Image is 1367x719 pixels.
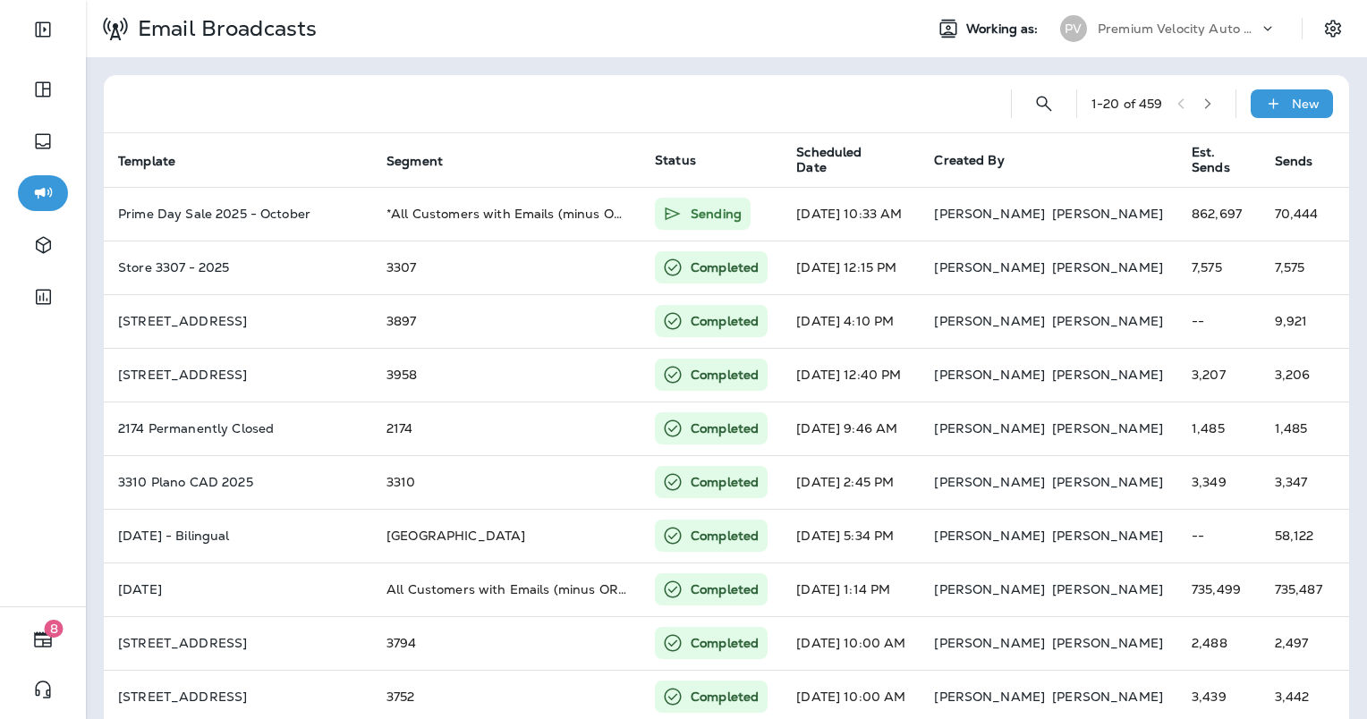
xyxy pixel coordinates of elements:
p: Completed [691,527,759,545]
p: Completed [691,473,759,491]
p: [PERSON_NAME] [1052,314,1163,328]
span: Sends [1275,153,1337,169]
td: [DATE] 9:46 AM [782,402,920,455]
span: Scheduled Date [796,145,889,175]
button: 8 [18,622,68,657]
p: [PERSON_NAME] [1052,260,1163,275]
span: 3958 [386,367,418,383]
p: [PERSON_NAME] [1052,368,1163,382]
p: Completed [691,312,759,330]
p: 2174 Permanently Closed [118,421,358,436]
td: 2,488 [1177,616,1261,670]
p: Premium Velocity Auto dba Jiffy Lube [1098,21,1259,36]
p: [PERSON_NAME] [934,207,1045,221]
td: 58,122 [1261,509,1344,563]
p: [PERSON_NAME] [934,368,1045,382]
td: 1,485 [1261,402,1344,455]
td: 1,485 [1177,402,1261,455]
p: Labor Day 2025 - Bilingual [118,529,358,543]
p: [PERSON_NAME] [1052,689,1163,704]
span: Template [118,154,175,169]
span: Scheduled Date [796,145,913,175]
td: [DATE] 10:33 AM [782,187,920,241]
td: 3,206 [1261,348,1344,402]
td: 2,497 [1261,616,1344,670]
td: -- [1177,294,1261,348]
td: 862,697 [1177,187,1261,241]
p: [PERSON_NAME] [934,636,1045,650]
td: [DATE] 10:00 AM [782,616,920,670]
p: Prime Day Sale 2025 - October [118,207,358,221]
p: Sending [691,205,742,223]
td: [DATE] 12:40 PM [782,348,920,402]
span: Chicago [386,528,525,544]
p: [PERSON_NAME] [1052,421,1163,436]
span: 3794 [386,635,417,651]
p: Completed [691,258,759,276]
p: Email Broadcasts [131,15,317,42]
p: [PERSON_NAME] [934,529,1045,543]
td: 3,207 [1177,348,1261,402]
p: [PERSON_NAME] [934,260,1045,275]
td: 7,575 [1177,241,1261,294]
button: Expand Sidebar [18,12,68,47]
td: [DATE] 2:45 PM [782,455,920,509]
span: 3752 [386,689,415,705]
td: -- [1177,509,1261,563]
p: Completed [691,419,759,437]
div: 1 - 20 of 459 [1091,97,1163,111]
p: 3794 Plano TX CAD 2025 [118,636,358,650]
p: Labor Day 2025 [118,582,358,596]
span: Template [118,153,199,169]
span: 8 [45,620,64,638]
td: [DATE] 5:34 PM [782,509,920,563]
span: 3307 [386,259,417,275]
span: Created By [934,152,1004,168]
td: 735,499 [1177,563,1261,616]
p: [PERSON_NAME] [1052,529,1163,543]
span: 3310 [386,474,416,490]
p: Store 3307 - 2025 [118,260,358,275]
span: All Customers with Emails (minus OR, WA, and IL) [386,581,943,597]
td: 735,487 [1261,563,1344,616]
p: [PERSON_NAME] [1052,636,1163,650]
p: Completed [691,634,759,652]
span: 2174 [386,420,413,436]
span: Est. Sends [1192,145,1230,175]
td: 9,921 [1261,294,1344,348]
p: Completed [691,580,759,598]
td: 70,444 [1261,187,1344,241]
p: Completed [691,366,759,384]
p: [PERSON_NAME] [1052,207,1163,221]
p: [PERSON_NAME] [934,475,1045,489]
td: 3,347 [1261,455,1344,509]
td: [DATE] 1:14 PM [782,563,920,616]
td: [DATE] 4:10 PM [782,294,920,348]
p: 3752 Waxahachie TX CAD 2025 [118,689,358,704]
p: [PERSON_NAME] [1052,582,1163,596]
button: Settings [1317,13,1349,45]
span: Working as: [966,21,1042,37]
div: PV [1060,15,1087,42]
p: [PERSON_NAME] [934,689,1045,704]
td: 7,575 [1261,241,1344,294]
p: [PERSON_NAME] [934,314,1045,328]
p: [PERSON_NAME] [1052,475,1163,489]
td: [DATE] 12:15 PM [782,241,920,294]
span: Segment [386,153,466,169]
td: 3,349 [1177,455,1261,509]
span: *All Customers with Emails (minus OR, WA) [386,206,774,222]
span: Segment [386,154,443,169]
p: New [1292,97,1320,111]
span: Est. Sends [1192,145,1253,175]
p: 3897 Richmond TX CAD 2025 [118,314,358,328]
p: [PERSON_NAME] [934,582,1045,596]
p: Completed [691,688,759,706]
p: 3310 Plano CAD 2025 [118,475,358,489]
p: [PERSON_NAME] [934,421,1045,436]
button: Search Email Broadcasts [1026,86,1062,122]
p: 3958 Providence Village TX CAD 2025 [118,368,358,382]
span: Sends [1275,154,1313,169]
span: Status [655,152,696,168]
span: 3897 [386,313,417,329]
